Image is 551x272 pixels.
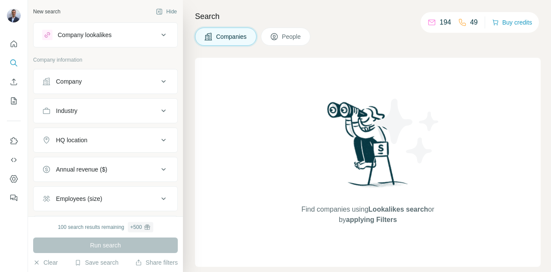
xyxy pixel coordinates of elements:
[34,25,177,45] button: Company lookalikes
[346,216,397,223] span: applying Filters
[33,8,60,16] div: New search
[58,222,153,232] div: 100 search results remaining
[7,190,21,206] button: Feedback
[33,56,178,64] p: Company information
[130,223,142,231] div: + 500
[470,17,478,28] p: 49
[56,136,87,144] div: HQ location
[368,92,446,170] img: Surfe Illustration - Stars
[7,171,21,187] button: Dashboard
[7,152,21,168] button: Use Surfe API
[34,130,177,150] button: HQ location
[135,258,178,267] button: Share filters
[34,188,177,209] button: Employees (size)
[216,32,248,41] span: Companies
[58,31,111,39] div: Company lookalikes
[34,100,177,121] button: Industry
[56,77,82,86] div: Company
[7,55,21,71] button: Search
[7,93,21,109] button: My lists
[7,36,21,52] button: Quick start
[195,10,541,22] h4: Search
[440,17,451,28] p: 194
[7,133,21,149] button: Use Surfe on LinkedIn
[74,258,118,267] button: Save search
[7,9,21,22] img: Avatar
[7,74,21,90] button: Enrich CSV
[492,16,532,28] button: Buy credits
[323,100,413,196] img: Surfe Illustration - Woman searching with binoculars
[150,5,183,18] button: Hide
[34,159,177,180] button: Annual revenue ($)
[282,32,302,41] span: People
[56,165,107,174] div: Annual revenue ($)
[34,71,177,92] button: Company
[56,106,77,115] div: Industry
[368,206,428,213] span: Lookalikes search
[299,204,436,225] span: Find companies using or by
[56,194,102,203] div: Employees (size)
[33,258,58,267] button: Clear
